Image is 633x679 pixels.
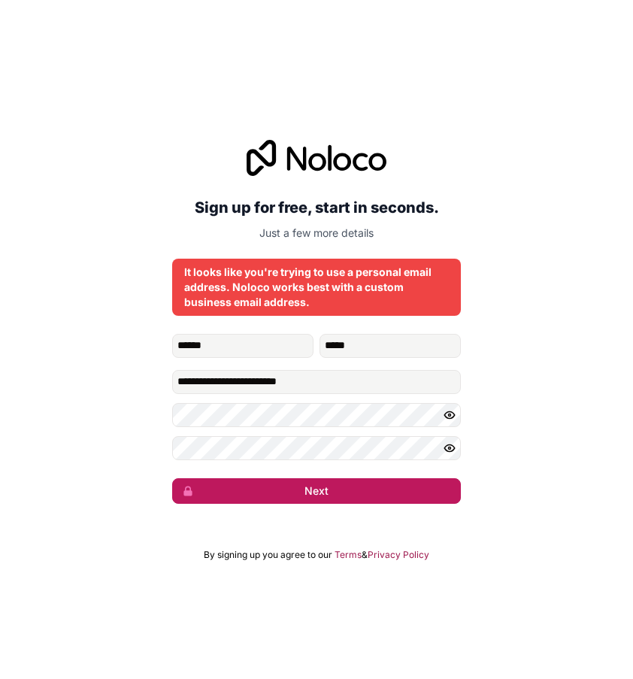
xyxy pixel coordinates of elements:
[368,549,429,561] a: Privacy Policy
[204,549,332,561] span: By signing up you agree to our
[172,370,461,394] input: Email address
[172,194,461,221] h2: Sign up for free, start in seconds.
[362,549,368,561] span: &
[172,226,461,241] p: Just a few more details
[172,403,461,427] input: Password
[320,334,461,358] input: family-name
[172,334,313,358] input: given-name
[184,265,449,310] div: It looks like you're trying to use a personal email address. Noloco works best with a custom busi...
[172,478,461,504] button: Next
[335,549,362,561] a: Terms
[172,436,461,460] input: Confirm password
